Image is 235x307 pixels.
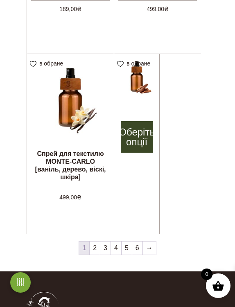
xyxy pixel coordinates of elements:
[147,6,169,12] bdi: 499,00
[132,242,142,255] a: 6
[127,60,150,67] span: в обране
[77,6,81,12] span: ₴
[201,269,212,280] span: 0
[117,61,124,67] img: unfavourite.svg
[117,60,153,67] a: в обране
[122,242,132,255] a: 5
[59,194,81,201] bdi: 499,00
[77,194,81,201] span: ₴
[30,61,36,67] img: unfavourite.svg
[90,242,100,255] a: 2
[79,242,89,255] span: 1
[30,60,66,67] a: в обране
[111,242,121,255] a: 4
[100,242,111,255] a: 3
[59,6,81,12] bdi: 189,00
[39,60,63,67] span: в обране
[143,242,156,255] a: →
[27,54,114,184] a: Спрей для текстилю MONTE-CARLO [ваніль, дерево, віскі, шкіра] 499,00₴
[164,6,169,12] span: ₴
[27,147,114,185] h2: Спрей для текстилю MONTE-CARLO [ваніль, дерево, віскі, шкіра]
[121,121,153,153] a: Виберіть опції для " Спрей для текстилю MONACO [ром, дерево, мускус, амаретто]"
